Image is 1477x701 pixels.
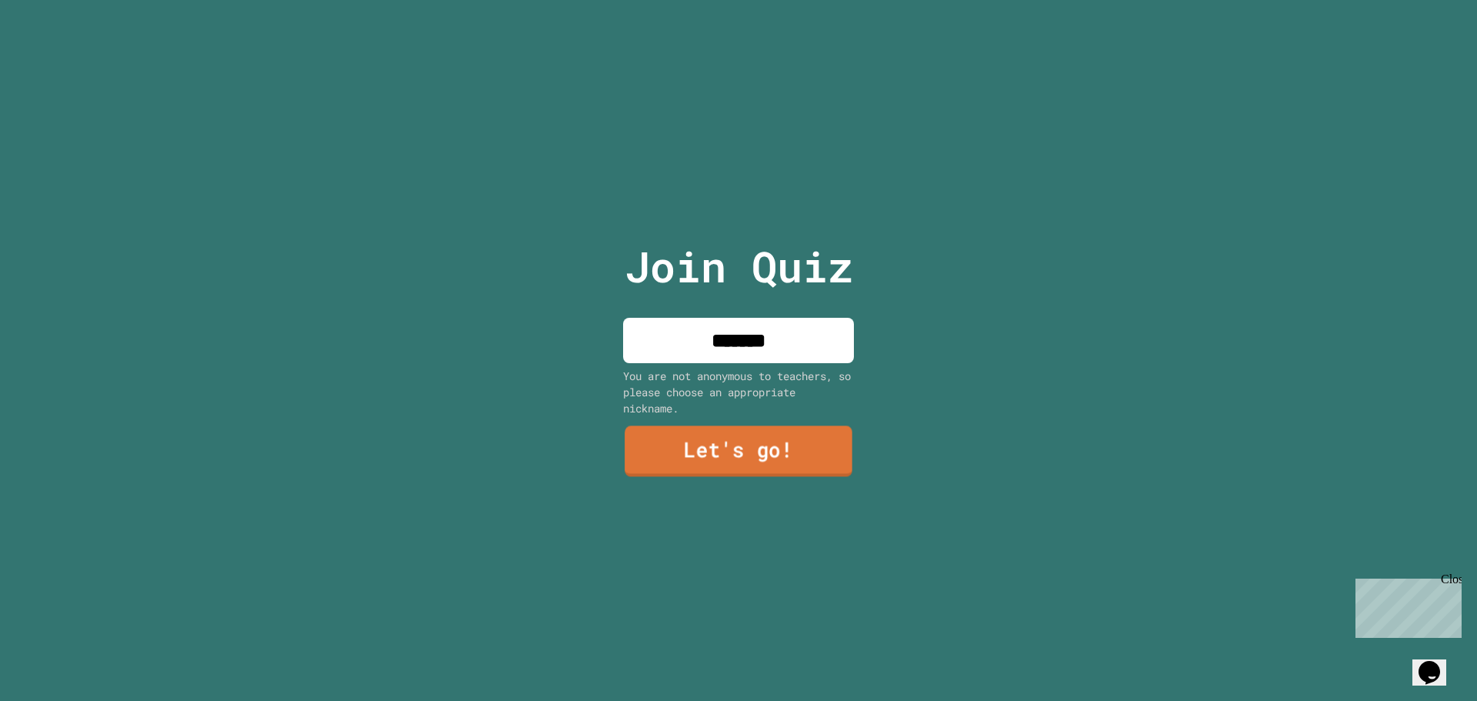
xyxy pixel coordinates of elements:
a: Let's go! [625,426,852,477]
p: Join Quiz [625,235,853,299]
iframe: chat widget [1349,572,1462,638]
div: Chat with us now!Close [6,6,106,98]
iframe: chat widget [1412,639,1462,686]
div: You are not anonymous to teachers, so please choose an appropriate nickname. [623,368,854,416]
